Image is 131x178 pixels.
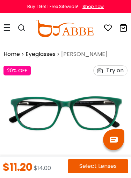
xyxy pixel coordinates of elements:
span: [PERSON_NAME] [61,50,108,58]
div: 20% OFF [3,66,31,75]
div: Shop now [82,3,104,10]
div: $14.00 [34,162,51,172]
button: Select Lenses [68,159,128,173]
div: Try on [106,66,124,75]
a: Shop now [79,3,104,9]
a: Eyeglasses [26,50,56,58]
img: Machovec Green Acetate Eyeglasses , SpringHinges , UniversalBridgeFit Frames from ABBE Glasses [3,62,128,165]
div: $11.20 [3,162,32,172]
div: Show Size [100,155,124,162]
img: chat [110,137,118,143]
div: Buy 1 Get 1 Free Sitewide! [27,3,78,10]
a: Home [3,50,20,58]
img: abbeglasses.com [36,20,93,37]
